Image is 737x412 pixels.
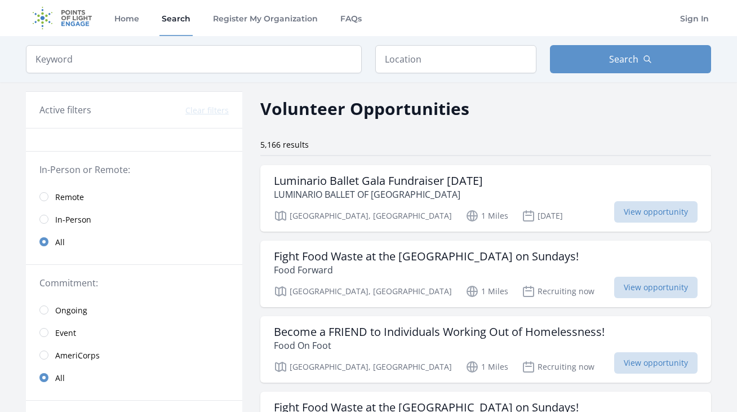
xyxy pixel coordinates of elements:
[609,52,638,66] span: Search
[39,276,229,290] legend: Commitment:
[465,209,508,223] p: 1 Miles
[274,250,579,263] h3: Fight Food Waste at the [GEOGRAPHIC_DATA] on Sundays!
[260,316,711,383] a: Become a FRIEND to Individuals Working Out of Homelessness! Food On Foot [GEOGRAPHIC_DATA], [GEOG...
[614,352,698,374] span: View opportunity
[55,214,91,225] span: In-Person
[522,209,563,223] p: [DATE]
[522,360,594,374] p: Recruiting now
[26,366,242,389] a: All
[39,163,229,176] legend: In-Person or Remote:
[274,263,579,277] p: Food Forward
[26,231,242,253] a: All
[465,360,508,374] p: 1 Miles
[274,339,605,352] p: Food On Foot
[185,105,229,116] button: Clear filters
[55,327,76,339] span: Event
[55,192,84,203] span: Remote
[55,350,100,361] span: AmeriCorps
[26,185,242,208] a: Remote
[522,285,594,298] p: Recruiting now
[614,201,698,223] span: View opportunity
[260,165,711,232] a: Luminario Ballet Gala Fundraiser [DATE] LUMINARIO BALLET OF [GEOGRAPHIC_DATA] [GEOGRAPHIC_DATA], ...
[26,344,242,366] a: AmeriCorps
[274,325,605,339] h3: Become a FRIEND to Individuals Working Out of Homelessness!
[260,241,711,307] a: Fight Food Waste at the [GEOGRAPHIC_DATA] on Sundays! Food Forward [GEOGRAPHIC_DATA], [GEOGRAPHIC...
[55,237,65,248] span: All
[39,103,91,117] h3: Active filters
[260,96,469,121] h2: Volunteer Opportunities
[274,209,452,223] p: [GEOGRAPHIC_DATA], [GEOGRAPHIC_DATA]
[26,321,242,344] a: Event
[274,174,483,188] h3: Luminario Ballet Gala Fundraiser [DATE]
[26,45,362,73] input: Keyword
[274,188,483,201] p: LUMINARIO BALLET OF [GEOGRAPHIC_DATA]
[55,305,87,316] span: Ongoing
[274,285,452,298] p: [GEOGRAPHIC_DATA], [GEOGRAPHIC_DATA]
[260,139,309,150] span: 5,166 results
[26,208,242,231] a: In-Person
[465,285,508,298] p: 1 Miles
[274,360,452,374] p: [GEOGRAPHIC_DATA], [GEOGRAPHIC_DATA]
[55,373,65,384] span: All
[26,299,242,321] a: Ongoing
[550,45,711,73] button: Search
[614,277,698,298] span: View opportunity
[375,45,536,73] input: Location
